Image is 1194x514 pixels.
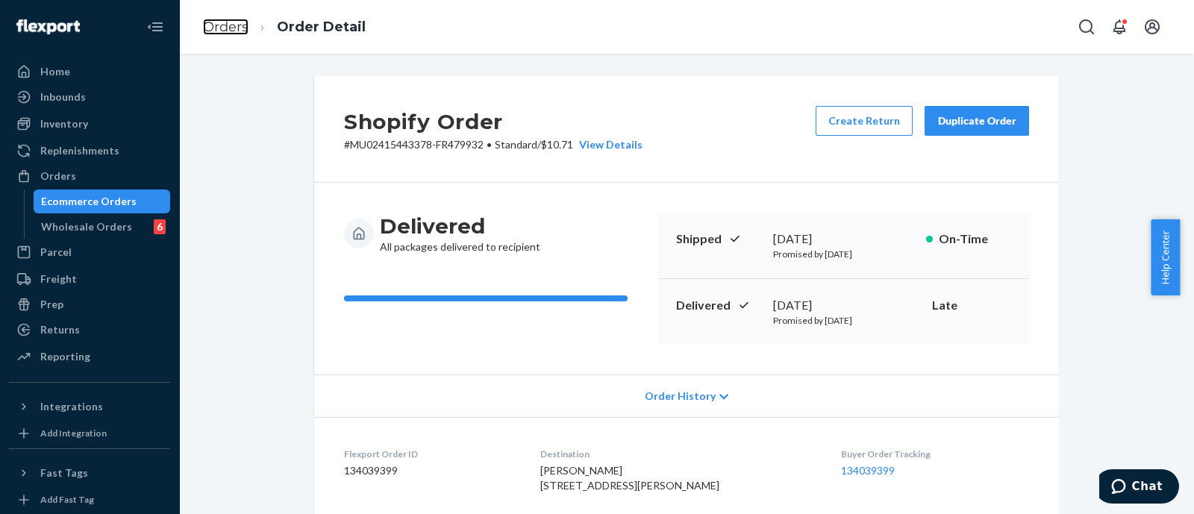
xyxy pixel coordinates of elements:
button: Duplicate Order [925,106,1029,136]
a: Add Fast Tag [9,491,170,509]
div: All packages delivered to recipient [380,213,540,254]
dt: Destination [540,448,818,460]
button: Help Center [1151,219,1180,295]
div: Replenishments [40,143,119,158]
img: Flexport logo [16,19,80,34]
div: Returns [40,322,80,337]
a: Wholesale Orders6 [34,215,171,239]
dt: Buyer Order Tracking [841,448,1029,460]
p: Shipped [676,231,761,248]
button: View Details [573,137,643,152]
div: Add Fast Tag [40,493,94,506]
a: Returns [9,318,170,342]
a: Orders [203,19,249,35]
button: Create Return [816,106,913,136]
button: Open Search Box [1072,12,1101,42]
a: Replenishments [9,139,170,163]
iframe: Opens a widget where you can chat to one of our agents [1099,469,1179,507]
a: 134039399 [841,464,895,477]
div: Home [40,64,70,79]
a: Prep [9,292,170,316]
p: Promised by [DATE] [773,314,914,327]
div: 6 [154,219,166,234]
p: Late [932,297,1011,314]
span: [PERSON_NAME] [STREET_ADDRESS][PERSON_NAME] [540,464,719,492]
h2: Shopify Order [344,106,643,137]
div: Wholesale Orders [41,219,132,234]
div: Reporting [40,349,90,364]
dd: 134039399 [344,463,516,478]
button: Open account menu [1137,12,1167,42]
a: Inbounds [9,85,170,109]
span: Standard [495,138,537,151]
span: • [487,138,492,151]
p: Delivered [676,297,761,314]
div: [DATE] [773,231,914,248]
a: Orders [9,164,170,188]
div: Parcel [40,245,72,260]
a: Ecommerce Orders [34,189,171,213]
button: Close Navigation [140,12,170,42]
div: Orders [40,169,76,184]
a: Home [9,60,170,84]
button: Integrations [9,395,170,419]
a: Order Detail [277,19,366,35]
a: Inventory [9,112,170,136]
div: [DATE] [773,297,914,314]
div: Fast Tags [40,466,88,480]
div: Duplicate Order [937,113,1016,128]
a: Reporting [9,345,170,369]
p: Promised by [DATE] [773,248,914,260]
div: Ecommerce Orders [41,194,137,209]
p: On-Time [939,231,1011,248]
span: Order History [645,389,716,404]
ol: breadcrumbs [191,5,378,49]
a: Parcel [9,240,170,264]
a: Freight [9,267,170,291]
div: Freight [40,272,77,286]
div: Integrations [40,399,103,414]
div: Inbounds [40,90,86,104]
p: # MU02415443378-FR479932 / $10.71 [344,137,643,152]
div: Prep [40,297,63,312]
dt: Flexport Order ID [344,448,516,460]
button: Fast Tags [9,461,170,485]
div: Inventory [40,116,88,131]
h3: Delivered [380,213,540,239]
a: Add Integration [9,424,170,442]
div: Add Integration [40,427,107,439]
button: Open notifications [1104,12,1134,42]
